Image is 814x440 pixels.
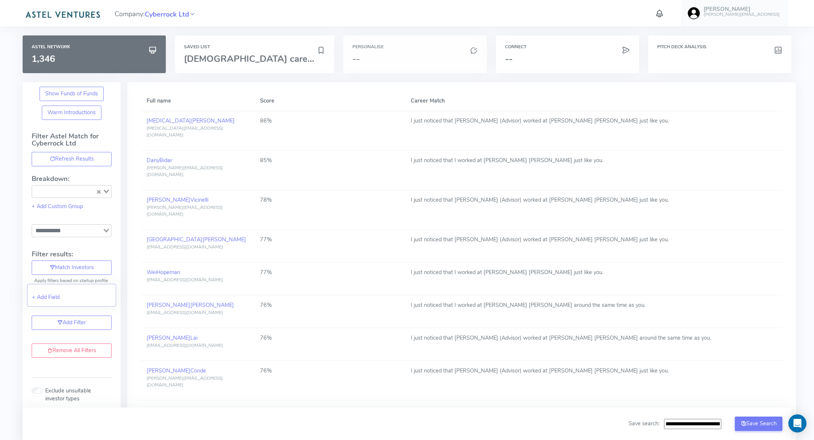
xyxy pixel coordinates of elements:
span: [PERSON_NAME][EMAIL_ADDRESS][DOMAIN_NAME] [147,375,223,388]
div: 85% [260,156,399,165]
a: [PERSON_NAME][PERSON_NAME] [147,301,234,309]
a: DanyBidar [147,156,172,164]
a: [PERSON_NAME]Vicinelli [147,196,208,204]
a: Cyberrock Ltd [145,9,189,18]
a: Remove All Filters [32,343,112,358]
div: Open Intercom Messenger [788,414,806,432]
a: + Add Field [32,293,60,301]
span: [PERSON_NAME] [191,117,235,124]
span: 1,346 [32,53,55,65]
span: Vicinelli [190,196,208,204]
label: Exclude unsuitable investor types [45,387,112,403]
h6: Personalise [352,44,477,49]
p: Apply filters based on startup profile. [32,277,112,284]
a: + Add Custom Group [32,202,83,210]
td: I just noticed that [PERSON_NAME] (Advisor) worked at [PERSON_NAME] [PERSON_NAME] just like you. [405,190,782,230]
div: 77% [260,236,399,244]
a: WeiHopeman [147,268,180,276]
td: I just noticed that [PERSON_NAME] (Advisor) worked at [PERSON_NAME] [PERSON_NAME] around the same... [405,328,782,361]
input: Search for option [33,226,102,235]
span: Bidar [159,156,172,164]
button: Show Funds of Funds [40,87,104,101]
h4: Breakdown: [32,175,112,183]
a: [GEOGRAPHIC_DATA][PERSON_NAME] [147,236,246,243]
a: [PERSON_NAME][PERSON_NAME] [147,406,234,414]
td: I just noticed that [PERSON_NAME] (Advisor) worked at [PERSON_NAME] [PERSON_NAME] just like you. [405,361,782,400]
td: I just noticed that [PERSON_NAME] (Advisor) worked at [PERSON_NAME] [PERSON_NAME] just like you. [405,111,782,150]
a: [MEDICAL_DATA][PERSON_NAME] [147,117,235,124]
span: [PERSON_NAME][EMAIL_ADDRESS][DOMAIN_NAME] [147,165,223,178]
span: -- [352,53,360,65]
th: Score [254,91,405,111]
div: 76% [260,334,399,342]
h6: Pitch Deck Analysis [657,44,782,49]
span: [PERSON_NAME] [202,236,246,243]
span: [PERSON_NAME][EMAIL_ADDRESS][DOMAIN_NAME] [147,204,223,217]
th: Career Match [405,91,782,111]
h4: Filter results: [32,251,112,258]
td: I just noticed that I worked at [PERSON_NAME] [PERSON_NAME] just like you. [405,262,782,295]
span: [EMAIL_ADDRESS][DOMAIN_NAME] [147,277,223,283]
span: [EMAIL_ADDRESS][DOMAIN_NAME] [147,244,223,250]
div: 86% [260,117,399,125]
h6: Connect [505,44,630,49]
img: user-image [688,7,700,19]
div: 77% [260,268,399,277]
span: Lai [190,334,197,342]
span: [DEMOGRAPHIC_DATA] career ... [184,53,325,65]
button: Save Search [735,417,782,431]
td: I just noticed that [PERSON_NAME] (Advisor) worked at [PERSON_NAME] [PERSON_NAME] just like you. [405,400,782,440]
span: [EMAIL_ADDRESS][DOMAIN_NAME] [147,342,223,348]
span: -- [505,53,513,65]
a: Add Filter [32,316,112,330]
td: I just noticed that I worked at [PERSON_NAME] [PERSON_NAME] just like you. [405,150,782,190]
a: [PERSON_NAME]Lai [147,334,197,342]
span: Company: [115,7,196,20]
button: Match Investors [32,261,112,275]
th: Full name [141,91,254,111]
div: 76% [260,301,399,310]
span: [PERSON_NAME] [190,406,234,414]
div: Search for option [32,185,112,198]
div: 78% [260,196,399,204]
td: I just noticed that I worked at [PERSON_NAME] [PERSON_NAME] around the same time as you. [405,295,782,328]
td: I just noticed that [PERSON_NAME] (Advisor) worked at [PERSON_NAME] [PERSON_NAME] just like you. [405,230,782,262]
input: Search for option [40,187,95,196]
button: Warm Introductions [42,106,102,120]
button: Refresh Results [32,152,112,166]
h6: Astel Network [32,44,157,49]
div: 76% [260,367,399,375]
button: Clear Selected [97,187,101,196]
span: [PERSON_NAME] [190,301,234,309]
span: Conde [190,367,206,374]
span: Cyberrock Ltd [145,9,189,20]
span: [MEDICAL_DATA][EMAIL_ADDRESS][DOMAIN_NAME] [147,125,223,138]
h4: Filter Astel Match for Cyberrock Ltd [32,133,112,152]
h6: [PERSON_NAME][EMAIL_ADDRESS] [704,12,780,17]
div: Search for option [32,224,112,237]
h6: Saved List [184,44,325,49]
span: Save search: [629,420,659,427]
a: [PERSON_NAME]Conde [147,367,206,374]
span: [EMAIL_ADDRESS][DOMAIN_NAME] [147,310,223,316]
div: 76% [260,406,399,415]
h5: [PERSON_NAME] [704,6,780,12]
span: Hopeman [156,268,180,276]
